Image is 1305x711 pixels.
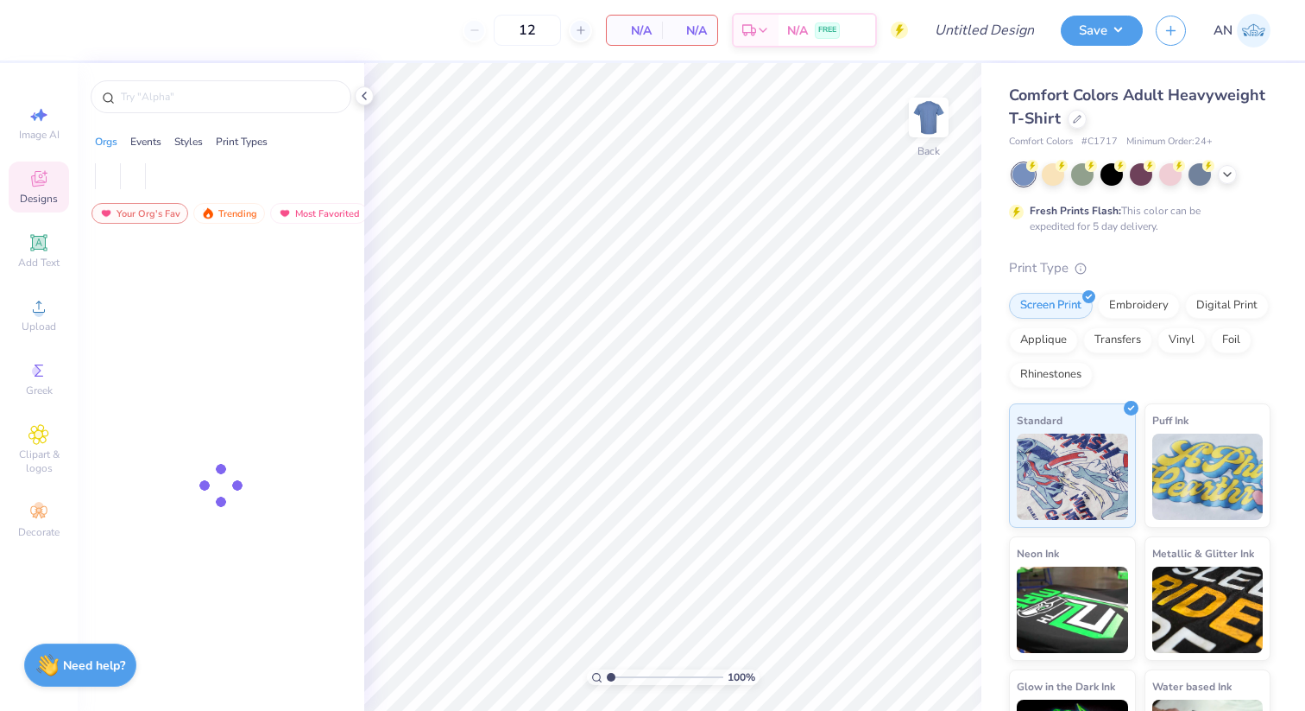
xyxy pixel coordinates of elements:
span: N/A [672,22,707,40]
span: Designs [20,192,58,206]
div: Foil [1211,327,1251,353]
img: Back [911,100,946,135]
span: Comfort Colors [1009,135,1073,149]
div: Vinyl [1157,327,1206,353]
div: Print Type [1009,258,1270,278]
span: Water based Ink [1152,677,1232,695]
div: Back [917,143,940,159]
span: Standard [1017,411,1062,429]
a: AN [1214,14,1270,48]
img: Ava Newman [1237,14,1270,48]
span: N/A [617,22,652,40]
span: Comfort Colors Adult Heavyweight T-Shirt [1009,85,1265,129]
strong: Need help? [63,657,125,674]
span: Puff Ink [1152,411,1188,429]
span: Neon Ink [1017,544,1059,562]
span: Minimum Order: 24 + [1126,135,1213,149]
img: Standard [1017,434,1128,520]
input: Untitled Design [921,13,1048,48]
div: Your Org's Fav [91,203,188,224]
div: Applique [1009,327,1078,353]
span: Image AI [19,128,60,142]
span: Metallic & Glitter Ink [1152,544,1254,562]
img: trending.gif [201,207,215,219]
div: Events [130,134,161,149]
div: Most Favorited [270,203,368,224]
span: Decorate [18,525,60,539]
div: Rhinestones [1009,362,1093,388]
button: Save [1061,16,1143,46]
img: Puff Ink [1152,434,1264,520]
div: Screen Print [1009,293,1093,319]
span: # C1717 [1081,135,1118,149]
span: Upload [22,320,56,333]
div: Digital Print [1185,293,1269,319]
img: most_fav.gif [278,207,292,219]
span: 100 % [728,670,755,685]
div: This color can be expedited for 5 day delivery. [1030,203,1242,234]
img: Neon Ink [1017,567,1128,653]
div: Trending [193,203,265,224]
span: N/A [787,22,808,40]
input: Try "Alpha" [119,88,340,105]
div: Transfers [1083,327,1152,353]
span: AN [1214,21,1232,41]
div: Print Types [216,134,268,149]
div: Embroidery [1098,293,1180,319]
span: Clipart & logos [9,448,69,475]
span: FREE [818,24,836,36]
img: Metallic & Glitter Ink [1152,567,1264,653]
span: Greek [26,384,53,397]
span: Glow in the Dark Ink [1017,677,1115,695]
div: Orgs [95,134,117,149]
img: most_fav.gif [99,207,113,219]
span: Add Text [18,256,60,270]
div: Styles [174,134,203,149]
input: – – [494,15,561,46]
strong: Fresh Prints Flash: [1030,204,1121,218]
